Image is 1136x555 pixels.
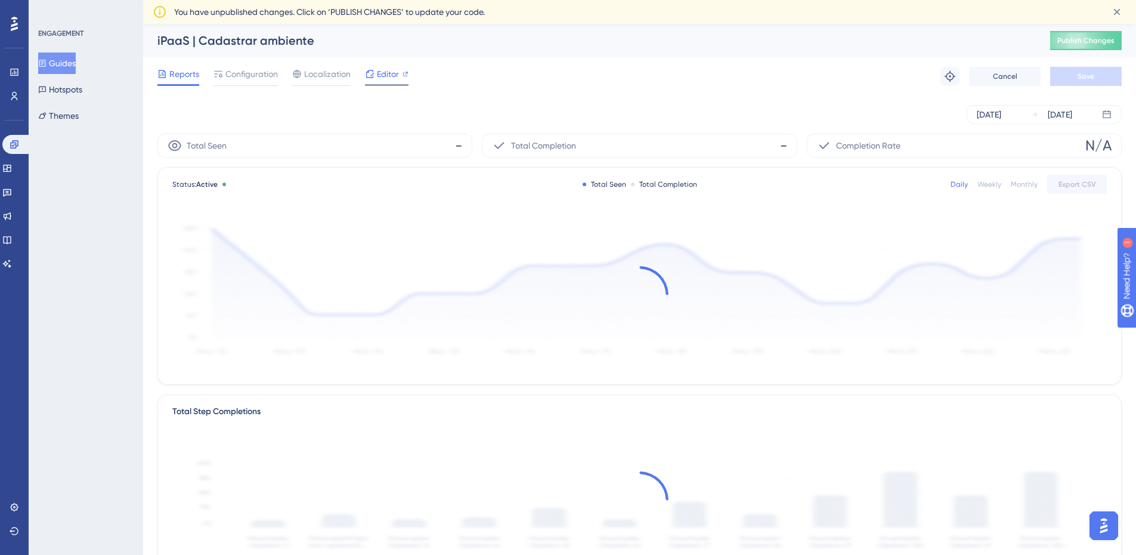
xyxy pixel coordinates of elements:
[1086,508,1122,544] iframe: UserGuiding AI Assistant Launcher
[511,138,576,153] span: Total Completion
[993,72,1017,81] span: Cancel
[1057,36,1115,45] span: Publish Changes
[836,138,900,153] span: Completion Rate
[38,79,82,100] button: Hotspots
[157,32,1020,49] div: iPaaS | Cadastrar ambiente
[951,180,968,189] div: Daily
[225,67,278,81] span: Configuration
[1058,180,1096,189] span: Export CSV
[187,138,227,153] span: Total Seen
[83,6,86,16] div: 1
[780,136,787,155] span: -
[169,67,199,81] span: Reports
[38,29,83,38] div: ENGAGEMENT
[174,5,485,19] span: You have unpublished changes. Click on ‘PUBLISH CHANGES’ to update your code.
[28,3,75,17] span: Need Help?
[172,405,261,419] div: Total Step Completions
[631,180,697,189] div: Total Completion
[1047,175,1107,194] button: Export CSV
[977,180,1001,189] div: Weekly
[196,180,218,189] span: Active
[1011,180,1038,189] div: Monthly
[377,67,399,81] span: Editor
[583,180,626,189] div: Total Seen
[1048,107,1072,122] div: [DATE]
[1085,136,1112,155] span: N/A
[38,53,76,74] button: Guides
[1050,31,1122,50] button: Publish Changes
[455,136,462,155] span: -
[977,107,1001,122] div: [DATE]
[172,180,218,189] span: Status:
[1078,72,1094,81] span: Save
[38,105,79,127] button: Themes
[304,67,351,81] span: Localization
[969,67,1041,86] button: Cancel
[1050,67,1122,86] button: Save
